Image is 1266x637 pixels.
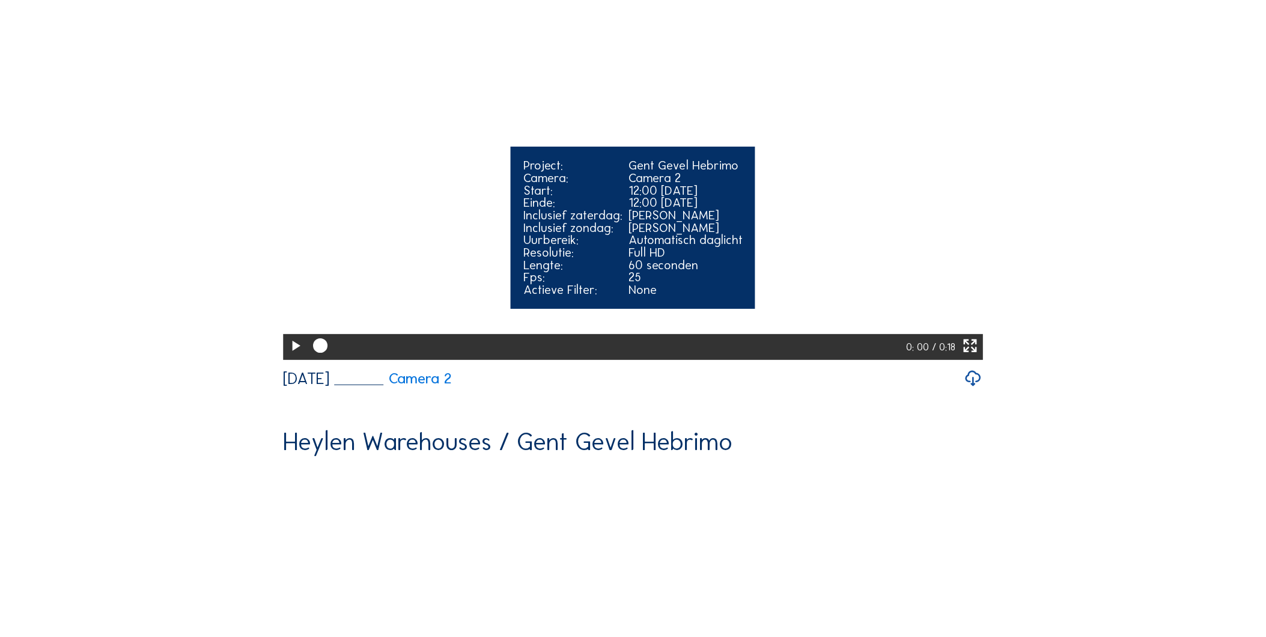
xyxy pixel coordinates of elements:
div: 12:00 [DATE] [628,197,743,209]
a: Camera 2 [334,371,452,386]
div: [DATE] [283,371,329,387]
div: Einde: [523,197,622,209]
div: 0: 00 [907,334,932,360]
div: None [628,284,743,296]
div: / 0:18 [932,334,955,360]
div: Inclusief zondag: [523,222,622,234]
div: 25 [628,271,743,284]
div: Lengte: [523,259,622,272]
div: Uurbereik: [523,234,622,246]
div: Gent Gevel Hebrimo [628,159,743,172]
div: Resolutie: [523,246,622,259]
div: Camera 2 [628,172,743,184]
div: Actieve Filter: [523,284,622,296]
div: Automatisch daglicht [628,234,743,246]
div: Inclusief zaterdag: [523,209,622,222]
video: Your browser does not support the video tag. [283,8,983,358]
div: Full HD [628,246,743,259]
div: 12:00 [DATE] [628,184,743,197]
div: Fps: [523,271,622,284]
div: [PERSON_NAME] [628,209,743,222]
div: 60 seconden [628,259,743,272]
div: [PERSON_NAME] [628,222,743,234]
div: Heylen Warehouses / Gent Gevel Hebrimo [283,430,733,454]
div: Camera: [523,172,622,184]
div: Start: [523,184,622,197]
div: Project: [523,159,622,172]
